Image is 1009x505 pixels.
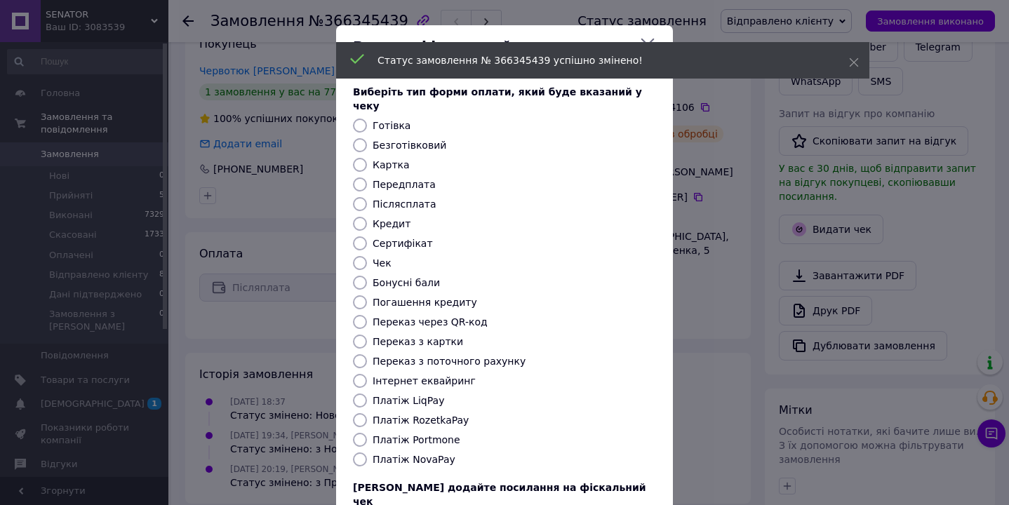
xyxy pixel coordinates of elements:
[373,159,410,170] label: Картка
[373,257,392,269] label: Чек
[373,179,436,190] label: Передплата
[373,218,410,229] label: Кредит
[373,238,433,249] label: Сертифікат
[373,140,446,151] label: Безготівковий
[373,336,463,347] label: Переказ з картки
[373,198,436,210] label: Післясплата
[353,86,642,112] span: Виберіть тип форми оплати, який буде вказаний у чеку
[353,36,634,57] span: Видати фіскальний чек
[373,375,476,386] label: Інтернет еквайринг
[373,277,440,288] label: Бонусні бали
[373,356,526,367] label: Переказ з поточного рахунку
[377,53,814,67] div: Статус замовлення № 366345439 успішно змінено!
[373,120,410,131] label: Готівка
[373,316,488,328] label: Переказ через QR-код
[373,297,477,308] label: Погашення кредиту
[373,434,460,445] label: Платіж Portmone
[373,415,469,426] label: Платіж RozetkaPay
[373,395,444,406] label: Платіж LiqPay
[373,454,455,465] label: Платіж NovaPay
